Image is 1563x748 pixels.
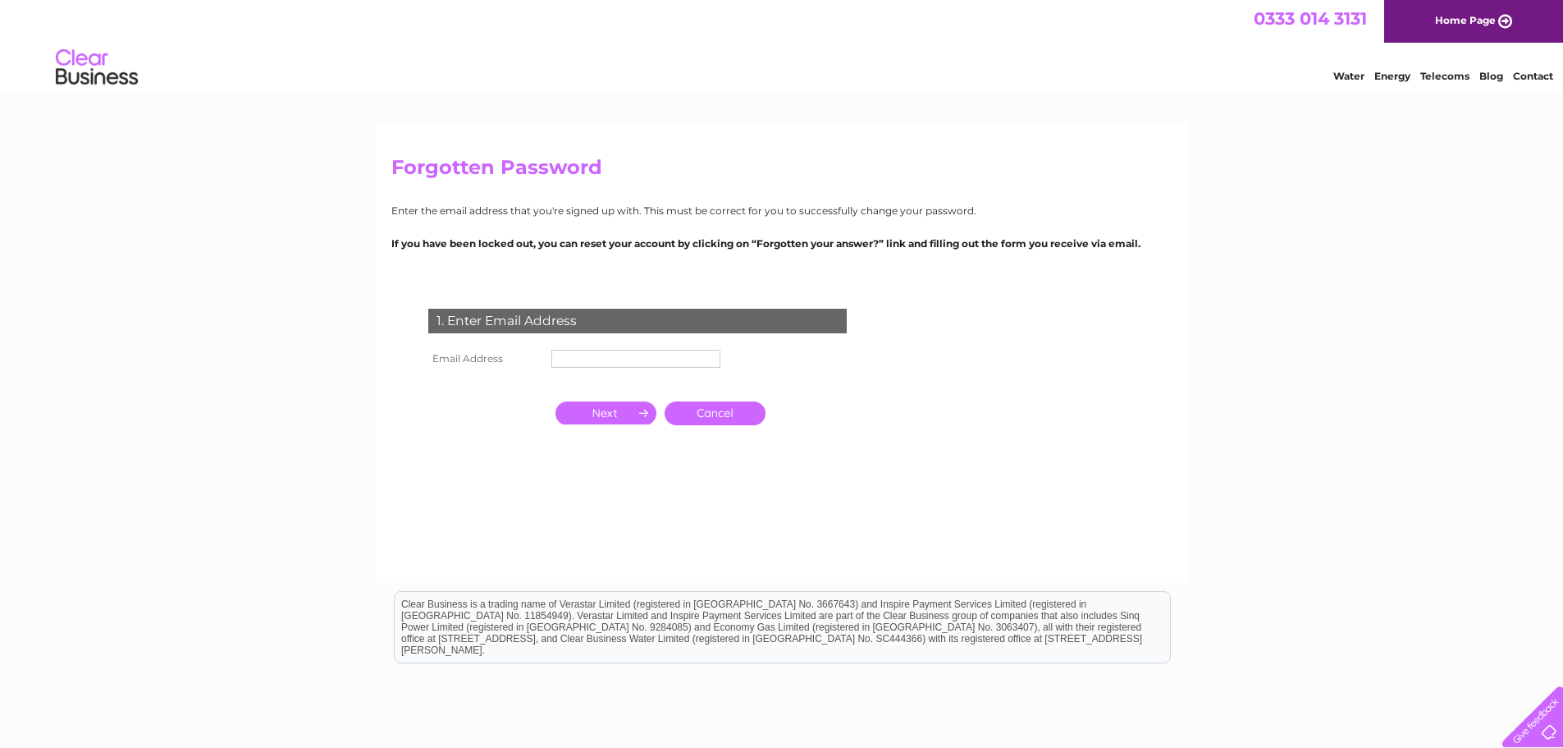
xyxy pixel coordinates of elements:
div: 1. Enter Email Address [428,309,847,333]
a: Energy [1374,70,1410,82]
p: If you have been locked out, you can reset your account by clicking on “Forgotten your answer?” l... [391,236,1172,251]
a: Cancel [665,402,766,425]
a: Blog [1479,70,1503,82]
img: logo.png [55,43,139,93]
th: Email Address [424,346,547,372]
h2: Forgotten Password [391,156,1172,187]
div: Clear Business is a trading name of Verastar Limited (registered in [GEOGRAPHIC_DATA] No. 3667643... [395,9,1170,80]
p: Enter the email address that you're signed up with. This must be correct for you to successfully ... [391,203,1172,218]
a: Water [1333,70,1364,82]
a: Telecoms [1420,70,1469,82]
a: Contact [1513,70,1553,82]
a: 0333 014 3131 [1254,8,1367,29]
